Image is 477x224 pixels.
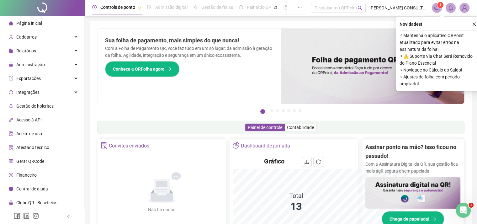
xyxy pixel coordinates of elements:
img: 69251 [460,3,469,13]
span: gift [9,200,13,205]
span: book [283,5,288,9]
span: reload [316,159,321,164]
span: Controle de ponto [100,5,135,10]
button: 3 [276,109,279,112]
span: Administração [16,62,45,67]
span: Chega de papelada! [390,216,429,222]
button: 5 [287,109,290,112]
span: notification [434,5,440,11]
span: sun [193,5,198,9]
span: file [9,49,13,53]
span: lock [9,62,13,67]
span: audit [9,131,13,136]
span: facebook [14,213,20,219]
span: apartment [9,104,13,108]
h2: Assinar ponto na mão? Isso ficou no passado! [365,143,460,161]
img: banner%2F8d14a306-6205-4263-8e5b-06e9a85ad873.png [281,29,464,104]
span: instagram [33,213,39,219]
button: 7 [299,109,302,112]
span: left [66,214,71,219]
span: Exportações [16,76,41,81]
span: Relatórios [16,48,36,53]
span: file-done [147,5,151,9]
span: Gestão de férias [201,5,233,10]
span: Atestado técnico [16,145,49,150]
span: Cadastros [16,35,37,40]
span: home [9,21,13,25]
span: Integrações [16,90,40,95]
span: Acesso à API [16,117,42,122]
div: Convites enviados [109,141,149,151]
span: arrow-right [167,67,172,71]
div: Dashboard de jornada [241,141,290,151]
span: arrow-right [432,217,436,221]
span: Painel do DP [247,5,271,10]
span: Página inicial [16,21,42,26]
span: Painel de controle [248,125,282,130]
button: 2 [270,109,273,112]
span: solution [101,142,107,149]
button: 1 [260,109,265,114]
span: linkedin [23,213,29,219]
span: sync [9,90,13,94]
h2: Sua folha de pagamento, mais simples do que nunca! [105,36,273,45]
p: Com a Assinatura Digital da QR, sua gestão fica mais ágil, segura e sem papelada. [365,161,460,174]
span: pushpin [138,6,141,9]
span: 1 [469,203,474,208]
button: 4 [282,109,285,112]
iframe: Intercom live chat [456,203,471,218]
button: Conheça a QRFolha agora [105,61,179,77]
h4: Gráfico [264,157,284,166]
span: pie-chart [233,142,239,149]
span: search [358,6,362,10]
span: Gestão de holerites [16,104,54,109]
span: Conheça a QRFolha agora [113,66,165,72]
span: 1 [439,3,442,7]
span: close [472,22,476,26]
span: dollar [9,173,13,177]
span: solution [9,145,13,150]
span: ellipsis [298,5,302,9]
span: [PERSON_NAME] CONSULTORIA DE NEGÓCIOS LTDA [369,4,428,11]
sup: 1 [437,2,443,8]
span: Gerar QRCode [16,159,44,164]
span: export [9,76,13,81]
span: Aceite de uso [16,131,42,136]
span: Novidades ! [400,21,422,28]
span: qrcode [9,159,13,163]
span: Central de ajuda [16,186,48,191]
span: download [304,159,309,164]
span: info-circle [9,187,13,191]
span: Contabilidade [287,125,314,130]
span: user-add [9,35,13,39]
span: clock-circle [92,5,97,9]
button: 6 [293,109,296,112]
span: pushpin [274,6,278,9]
p: Com a Folha de Pagamento QR, você faz tudo em um só lugar: da admissão à geração da folha. Agilid... [105,45,273,59]
span: dashboard [239,5,243,9]
span: api [9,118,13,122]
span: bell [448,5,453,11]
span: Clube QR - Beneficios [16,200,57,205]
span: Financeiro [16,173,37,178]
div: Não há dados [133,206,191,213]
span: Admissão digital [155,5,188,10]
img: banner%2F02c71560-61a6-44d4-94b9-c8ab97240462.png [365,177,460,209]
